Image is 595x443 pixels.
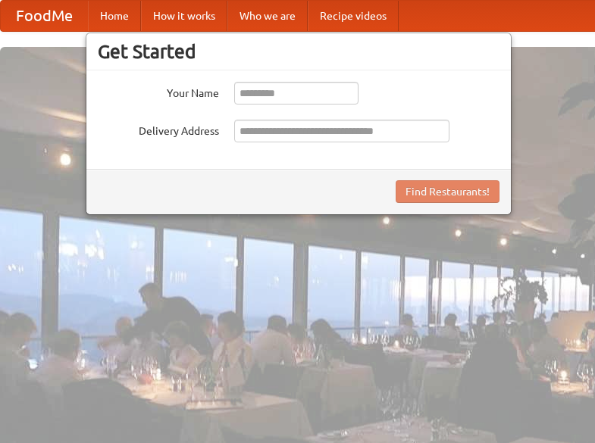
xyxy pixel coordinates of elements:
[98,40,499,63] h3: Get Started
[308,1,399,31] a: Recipe videos
[227,1,308,31] a: Who we are
[98,82,219,101] label: Your Name
[396,180,499,203] button: Find Restaurants!
[88,1,141,31] a: Home
[141,1,227,31] a: How it works
[98,120,219,139] label: Delivery Address
[1,1,88,31] a: FoodMe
